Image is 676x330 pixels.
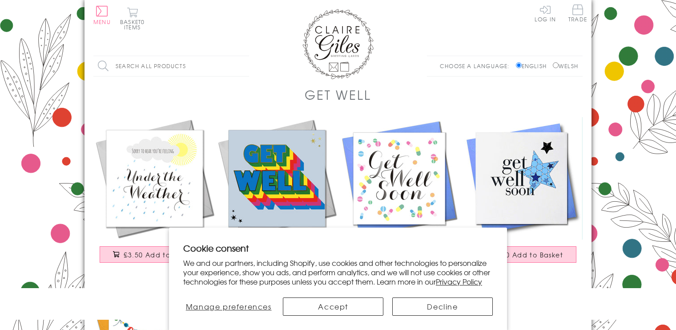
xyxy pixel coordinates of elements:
[93,117,216,272] a: Get Well Card, Sunshine and Clouds, Sorry to hear you're Under the Weather £3.50 Add to Basket
[240,56,249,76] input: Search
[216,117,338,272] a: Get Well Card, Rainbow block letters and stars, with gold foil £3.50 Add to Basket
[516,62,522,68] input: English
[338,117,460,240] img: Get Well Card, Pills, Get Well Soon
[535,4,556,22] a: Log In
[553,62,559,68] input: Welsh
[183,258,493,286] p: We and our partners, including Shopify, use cookies and other technologies to personalize your ex...
[460,117,583,240] img: Get Well Card, Blue Star, Get Well Soon, Embellished with a shiny padded star
[93,6,111,24] button: Menu
[568,4,587,24] a: Trade
[338,117,460,272] a: Get Well Card, Pills, Get Well Soon £3.50 Add to Basket
[183,297,274,316] button: Manage preferences
[516,62,551,70] label: English
[100,246,210,263] button: £3.50 Add to Basket
[436,276,482,287] a: Privacy Policy
[460,117,583,272] a: Get Well Card, Blue Star, Get Well Soon, Embellished with a shiny padded star £3.50 Add to Basket
[93,56,249,76] input: Search all products
[302,9,374,79] img: Claire Giles Greetings Cards
[568,4,587,22] span: Trade
[93,117,216,240] img: Get Well Card, Sunshine and Clouds, Sorry to hear you're Under the Weather
[553,62,578,70] label: Welsh
[124,18,145,31] span: 0 items
[305,86,371,104] h1: Get Well
[124,250,196,259] span: £3.50 Add to Basket
[392,297,493,316] button: Decline
[216,117,338,240] img: Get Well Card, Rainbow block letters and stars, with gold foil
[186,301,272,312] span: Manage preferences
[440,62,514,70] p: Choose a language:
[283,297,383,316] button: Accept
[93,18,111,26] span: Menu
[120,7,145,30] button: Basket0 items
[467,246,577,263] button: £3.50 Add to Basket
[491,250,563,259] span: £3.50 Add to Basket
[183,242,493,254] h2: Cookie consent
